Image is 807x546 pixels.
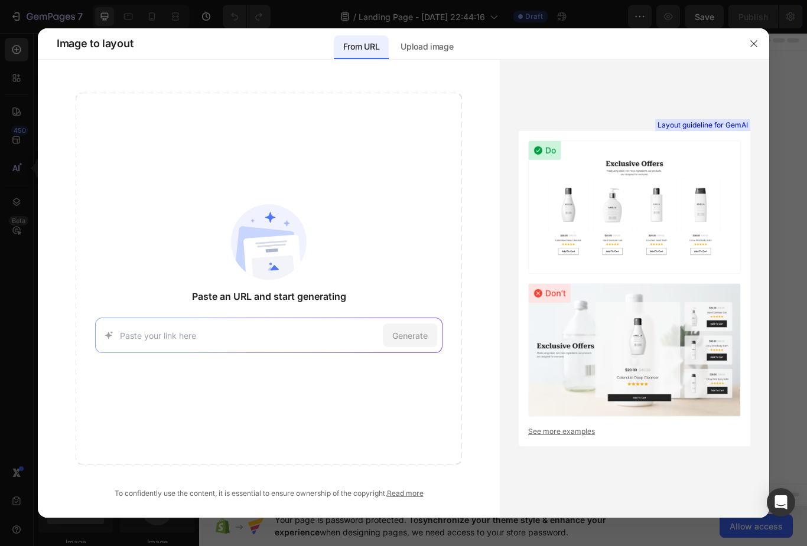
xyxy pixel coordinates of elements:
div: Open Intercom Messenger [767,488,795,516]
div: Start with Sections from sidebar [283,282,426,296]
button: Add sections [269,306,350,329]
button: Add elements [357,306,440,329]
div: To confidently use the content, it is essential to ensure ownership of the copyright. [76,488,462,499]
p: Upload image [401,40,453,54]
p: From URL [343,40,379,54]
a: See more examples [528,426,741,437]
input: Paste your link here [120,329,379,342]
span: Paste an URL and start generating [192,289,346,303]
div: Start with Generating from URL or image [275,372,434,381]
span: Image to layout [57,37,133,51]
span: Generate [392,329,428,342]
a: Read more [387,489,424,498]
span: Layout guideline for GemAI [658,120,748,130]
